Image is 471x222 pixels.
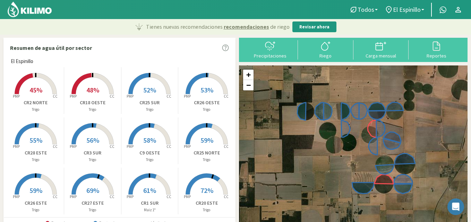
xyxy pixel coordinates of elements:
tspan: PMP [12,194,19,199]
span: 52% [143,86,156,94]
span: 72% [200,186,213,195]
p: Revisar ahora [299,24,329,30]
tspan: CC [53,194,58,199]
a: Zoom out [243,80,254,90]
tspan: PMP [127,194,134,199]
span: 58% [143,136,156,144]
button: Carga mensual [353,40,409,59]
tspan: CC [110,94,114,99]
tspan: PMP [70,144,77,149]
span: 48% [86,86,99,94]
tspan: PMP [127,94,134,99]
tspan: PMP [127,144,134,149]
span: 56% [86,136,99,144]
button: Revisar ahora [292,21,336,33]
p: CR26 ESTE [7,199,64,207]
p: CR1 SUR [121,199,178,207]
p: CR25 SUR [121,99,178,106]
tspan: CC [166,144,171,149]
tspan: PMP [184,144,191,149]
p: CR3 SUR [64,149,121,157]
p: Trigo [7,157,64,163]
p: Trigo [178,107,235,113]
p: Trigo [178,157,235,163]
tspan: CC [110,194,114,199]
p: Trigo [121,157,178,163]
a: Zoom in [243,70,254,80]
button: Reportes [409,40,464,59]
p: Maiz 1° [121,207,178,213]
tspan: CC [53,94,58,99]
span: 55% [29,136,42,144]
span: recomendaciones [224,23,269,31]
p: C9 OESTE [121,149,178,157]
p: CR28 ESTE [7,149,64,157]
p: CR26 OESTE [178,99,235,106]
div: Open Intercom Messenger [447,198,464,215]
p: Trigo [64,207,121,213]
tspan: PMP [12,94,19,99]
tspan: PMP [184,194,191,199]
p: Trigo [7,107,64,113]
tspan: CC [224,194,229,199]
span: El Espinillo [393,6,421,13]
span: 59% [29,186,42,195]
span: 45% [29,86,42,94]
span: El Espinillo [11,57,33,65]
button: Riego [298,40,353,59]
div: Riego [300,53,351,58]
span: 59% [200,136,213,144]
tspan: CC [166,194,171,199]
tspan: CC [166,94,171,99]
tspan: CC [224,94,229,99]
p: CR27 ESTE [64,199,121,207]
tspan: PMP [12,144,19,149]
div: Reportes [411,53,462,58]
p: Resumen de agua útil por sector [10,44,92,52]
img: Kilimo [7,1,52,18]
p: Trigo [121,107,178,113]
tspan: CC [224,144,229,149]
button: Precipitaciones [242,40,298,59]
span: 69% [86,186,99,195]
p: Trigo [64,157,121,163]
tspan: PMP [184,94,191,99]
div: Carga mensual [356,53,407,58]
tspan: PMP [70,194,77,199]
p: CR25 NORTE [178,149,235,157]
span: 61% [143,186,156,195]
p: CR18 OESTE [64,99,121,106]
tspan: CC [110,144,114,149]
span: Todos [358,6,374,13]
p: Trigo [64,107,121,113]
p: Trigo [178,207,235,213]
p: Trigo [7,207,64,213]
tspan: CC [53,144,58,149]
span: 53% [200,86,213,94]
span: de riego [270,23,290,31]
p: Tienes nuevas recomendaciones [146,23,290,31]
p: CR2 NORTE [7,99,64,106]
tspan: PMP [70,94,77,99]
div: Precipitaciones [245,53,296,58]
p: CR20 ESTE [178,199,235,207]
